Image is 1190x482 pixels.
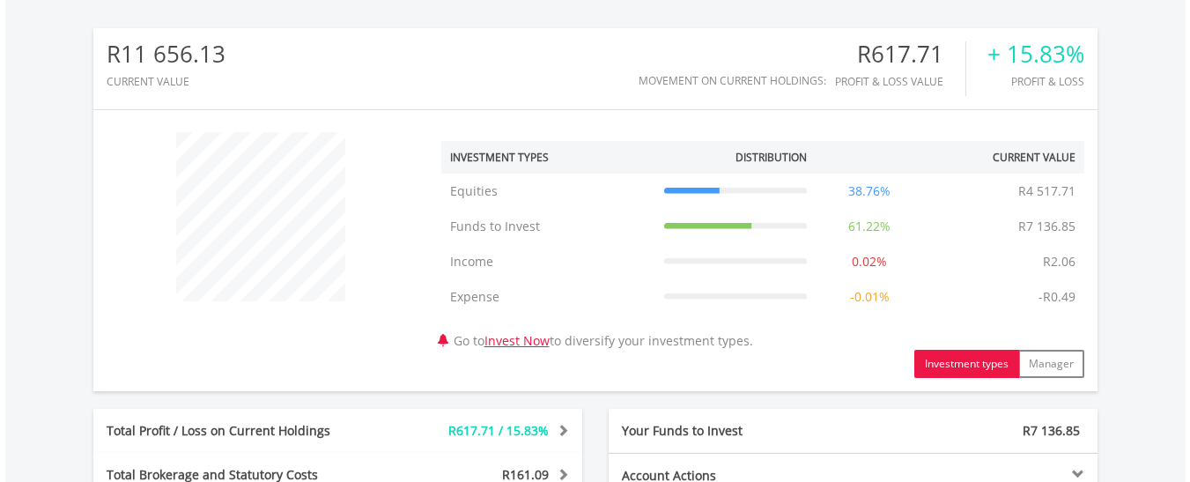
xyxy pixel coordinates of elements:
[441,279,655,315] td: Expense
[441,141,655,174] th: Investment Types
[441,244,655,279] td: Income
[448,422,549,439] span: R617.71 / 15.83%
[441,174,655,209] td: Equities
[835,41,965,67] div: R617.71
[1023,422,1080,439] span: R7 136.85
[835,76,965,87] div: Profit & Loss Value
[923,141,1084,174] th: Current Value
[1018,350,1084,378] button: Manager
[816,209,923,244] td: 61.22%
[987,76,1084,87] div: Profit & Loss
[816,279,923,315] td: -0.01%
[1009,209,1084,244] td: R7 136.85
[987,41,1084,67] div: + 15.83%
[441,209,655,244] td: Funds to Invest
[428,123,1098,378] div: Go to to diversify your investment types.
[1009,174,1084,209] td: R4 517.71
[816,174,923,209] td: 38.76%
[1030,279,1084,315] td: -R0.49
[816,244,923,279] td: 0.02%
[1034,244,1084,279] td: R2.06
[914,350,1019,378] button: Investment types
[107,41,225,67] div: R11 656.13
[107,76,225,87] div: CURRENT VALUE
[735,150,807,165] div: Distribution
[609,422,854,440] div: Your Funds to Invest
[639,75,826,86] div: Movement on Current Holdings:
[93,422,379,440] div: Total Profit / Loss on Current Holdings
[484,332,550,349] a: Invest Now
